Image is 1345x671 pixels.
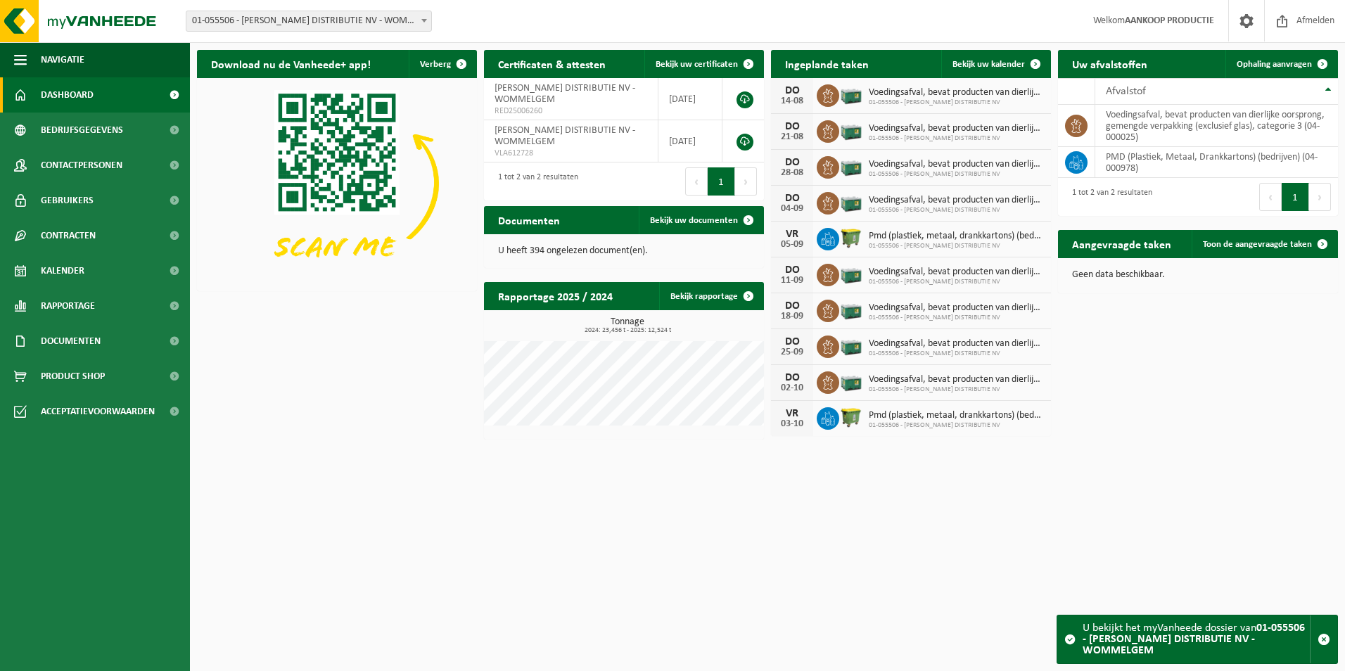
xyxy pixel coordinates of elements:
[41,113,123,148] span: Bedrijfsgegevens
[778,85,806,96] div: DO
[839,405,863,429] img: WB-1100-HPE-GN-50
[778,204,806,214] div: 04-09
[41,394,155,429] span: Acceptatievoorwaarden
[1095,147,1338,178] td: PMD (Plastiek, Metaal, Drankkartons) (bedrijven) (04-000978)
[1095,105,1338,147] td: voedingsafval, bevat producten van dierlijke oorsprong, gemengde verpakking (exclusief glas), cat...
[778,276,806,286] div: 11-09
[839,333,863,357] img: PB-LB-0680-HPE-GN-01
[869,302,1044,314] span: Voedingsafval, bevat producten van dierlijke oorsprong, gemengde verpakking (exc...
[778,383,806,393] div: 02-10
[41,77,94,113] span: Dashboard
[1225,50,1337,78] a: Ophaling aanvragen
[839,190,863,214] img: PB-LB-0680-HPE-GN-01
[869,206,1044,215] span: 01-055506 - [PERSON_NAME] DISTRIBUTIE NV
[491,166,578,197] div: 1 tot 2 van 2 resultaten
[495,83,635,105] span: [PERSON_NAME] DISTRIBUTIE NV - WOMMELGEM
[484,282,627,309] h2: Rapportage 2025 / 2024
[778,229,806,240] div: VR
[1282,183,1309,211] button: 1
[495,106,647,117] span: RED25006260
[778,336,806,347] div: DO
[839,118,863,142] img: PB-LB-0680-HPE-GN-01
[685,167,708,196] button: Previous
[839,226,863,250] img: WB-1100-HPE-GN-50
[869,385,1044,394] span: 01-055506 - [PERSON_NAME] DISTRIBUTIE NV
[491,317,764,334] h3: Tonnage
[1083,622,1305,656] strong: 01-055506 - [PERSON_NAME] DISTRIBUTIE NV - WOMMELGEM
[778,419,806,429] div: 03-10
[186,11,432,32] span: 01-055506 - CHARLES DISTRIBUTIE NV - WOMMELGEM
[778,300,806,312] div: DO
[1072,270,1324,280] p: Geen data beschikbaar.
[197,50,385,77] h2: Download nu de Vanheede+ app!
[778,347,806,357] div: 25-09
[498,246,750,256] p: U heeft 394 ongelezen document(en).
[869,87,1044,98] span: Voedingsafval, bevat producten van dierlijke oorsprong, gemengde verpakking (exc...
[839,298,863,321] img: PB-LB-0680-HPE-GN-01
[644,50,763,78] a: Bekijk uw certificaten
[1259,183,1282,211] button: Previous
[409,50,476,78] button: Verberg
[1125,15,1214,26] strong: AANKOOP PRODUCTIE
[1065,181,1152,212] div: 1 tot 2 van 2 resultaten
[186,11,431,31] span: 01-055506 - CHARLES DISTRIBUTIE NV - WOMMELGEM
[484,206,574,234] h2: Documenten
[839,154,863,178] img: PB-LB-0680-HPE-GN-01
[658,120,722,162] td: [DATE]
[41,42,84,77] span: Navigatie
[491,327,764,334] span: 2024: 23,456 t - 2025: 12,524 t
[41,324,101,359] span: Documenten
[1237,60,1312,69] span: Ophaling aanvragen
[484,50,620,77] h2: Certificaten & attesten
[495,148,647,159] span: VLA612728
[1192,230,1337,258] a: Toon de aangevraagde taken
[839,82,863,106] img: PB-LB-0680-HPE-GN-01
[1058,50,1161,77] h2: Uw afvalstoffen
[869,242,1044,250] span: 01-055506 - [PERSON_NAME] DISTRIBUTIE NV
[656,60,738,69] span: Bekijk uw certificaten
[869,374,1044,385] span: Voedingsafval, bevat producten van dierlijke oorsprong, gemengde verpakking (exc...
[869,134,1044,143] span: 01-055506 - [PERSON_NAME] DISTRIBUTIE NV
[1106,86,1146,97] span: Afvalstof
[778,193,806,204] div: DO
[495,125,635,147] span: [PERSON_NAME] DISTRIBUTIE NV - WOMMELGEM
[41,183,94,218] span: Gebruikers
[650,216,738,225] span: Bekijk uw documenten
[778,264,806,276] div: DO
[197,78,477,288] img: Download de VHEPlus App
[869,267,1044,278] span: Voedingsafval, bevat producten van dierlijke oorsprong, gemengde verpakking (exc...
[659,282,763,310] a: Bekijk rapportage
[1083,615,1310,663] div: U bekijkt het myVanheede dossier van
[778,157,806,168] div: DO
[41,288,95,324] span: Rapportage
[869,159,1044,170] span: Voedingsafval, bevat producten van dierlijke oorsprong, gemengde verpakking (exc...
[1058,230,1185,257] h2: Aangevraagde taken
[869,338,1044,350] span: Voedingsafval, bevat producten van dierlijke oorsprong, gemengde verpakking (exc...
[778,96,806,106] div: 14-08
[735,167,757,196] button: Next
[869,278,1044,286] span: 01-055506 - [PERSON_NAME] DISTRIBUTIE NV
[778,132,806,142] div: 21-08
[658,78,722,120] td: [DATE]
[869,231,1044,242] span: Pmd (plastiek, metaal, drankkartons) (bedrijven)
[869,421,1044,430] span: 01-055506 - [PERSON_NAME] DISTRIBUTIE NV
[778,121,806,132] div: DO
[41,253,84,288] span: Kalender
[869,170,1044,179] span: 01-055506 - [PERSON_NAME] DISTRIBUTIE NV
[869,350,1044,358] span: 01-055506 - [PERSON_NAME] DISTRIBUTIE NV
[778,408,806,419] div: VR
[41,359,105,394] span: Product Shop
[839,369,863,393] img: PB-LB-0680-HPE-GN-01
[1309,183,1331,211] button: Next
[1203,240,1312,249] span: Toon de aangevraagde taken
[869,98,1044,107] span: 01-055506 - [PERSON_NAME] DISTRIBUTIE NV
[778,240,806,250] div: 05-09
[771,50,883,77] h2: Ingeplande taken
[941,50,1050,78] a: Bekijk uw kalender
[41,218,96,253] span: Contracten
[778,312,806,321] div: 18-09
[420,60,451,69] span: Verberg
[778,372,806,383] div: DO
[869,410,1044,421] span: Pmd (plastiek, metaal, drankkartons) (bedrijven)
[708,167,735,196] button: 1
